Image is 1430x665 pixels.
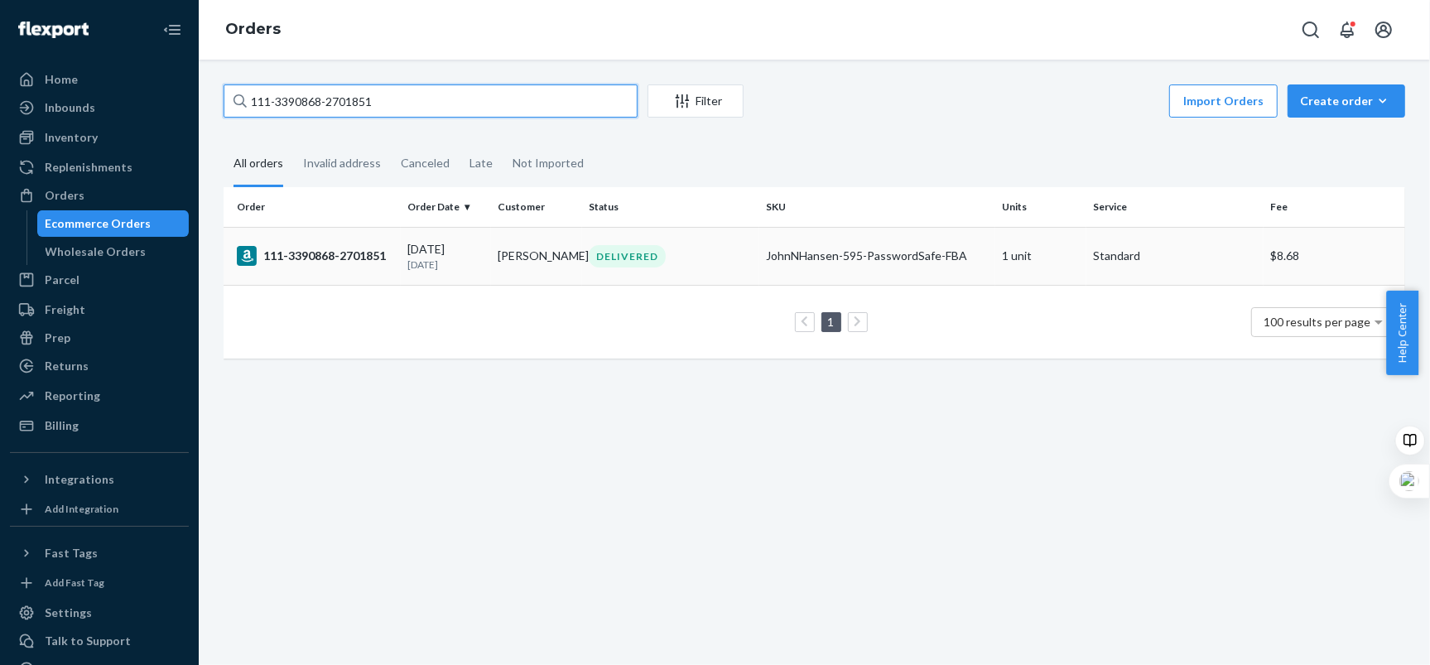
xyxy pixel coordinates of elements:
[1331,13,1364,46] button: Open notifications
[582,187,759,227] th: Status
[401,142,450,185] div: Canceled
[45,576,104,590] div: Add Fast Tag
[407,241,484,272] div: [DATE]
[303,142,381,185] div: Invalid address
[766,248,989,264] div: JohnNHansen-595-PasswordSafe-FBA
[10,628,189,654] a: Talk to Support
[45,633,131,649] div: Talk to Support
[648,84,744,118] button: Filter
[10,94,189,121] a: Inbounds
[45,545,98,561] div: Fast Tags
[10,66,189,93] a: Home
[45,502,118,516] div: Add Integration
[45,71,78,88] div: Home
[10,412,189,439] a: Billing
[825,315,838,329] a: Page 1 is your current page
[469,142,493,185] div: Late
[1264,227,1405,285] td: $8.68
[498,200,575,214] div: Customer
[1288,84,1405,118] button: Create order
[10,573,189,593] a: Add Fast Tag
[10,383,189,409] a: Reporting
[589,245,666,267] div: DELIVERED
[45,471,114,488] div: Integrations
[45,129,98,146] div: Inventory
[995,227,1086,285] td: 1 unit
[1386,291,1418,375] button: Help Center
[45,417,79,434] div: Billing
[224,84,638,118] input: Search orders
[10,124,189,151] a: Inventory
[156,13,189,46] button: Close Navigation
[225,20,281,38] a: Orders
[10,182,189,209] a: Orders
[45,358,89,374] div: Returns
[1264,187,1405,227] th: Fee
[10,154,189,181] a: Replenishments
[37,239,190,265] a: Wholesale Orders
[45,330,70,346] div: Prep
[10,540,189,566] button: Fast Tags
[45,159,132,176] div: Replenishments
[237,246,394,266] div: 111-3390868-2701851
[1264,315,1371,329] span: 100 results per page
[45,187,84,204] div: Orders
[46,215,152,232] div: Ecommerce Orders
[45,301,85,318] div: Freight
[10,267,189,293] a: Parcel
[10,296,189,323] a: Freight
[10,600,189,626] a: Settings
[491,227,581,285] td: [PERSON_NAME]
[1169,84,1278,118] button: Import Orders
[224,187,401,227] th: Order
[10,353,189,379] a: Returns
[46,243,147,260] div: Wholesale Orders
[648,93,743,109] div: Filter
[212,6,294,54] ol: breadcrumbs
[10,466,189,493] button: Integrations
[45,605,92,621] div: Settings
[45,272,79,288] div: Parcel
[37,210,190,237] a: Ecommerce Orders
[401,187,491,227] th: Order Date
[10,499,189,519] a: Add Integration
[1294,13,1327,46] button: Open Search Box
[407,258,484,272] p: [DATE]
[513,142,584,185] div: Not Imported
[234,142,283,187] div: All orders
[1300,93,1393,109] div: Create order
[45,99,95,116] div: Inbounds
[10,325,189,351] a: Prep
[995,187,1086,227] th: Units
[759,187,995,227] th: SKU
[45,388,100,404] div: Reporting
[1086,187,1264,227] th: Service
[1093,248,1257,264] p: Standard
[1367,13,1400,46] button: Open account menu
[18,22,89,38] img: Flexport logo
